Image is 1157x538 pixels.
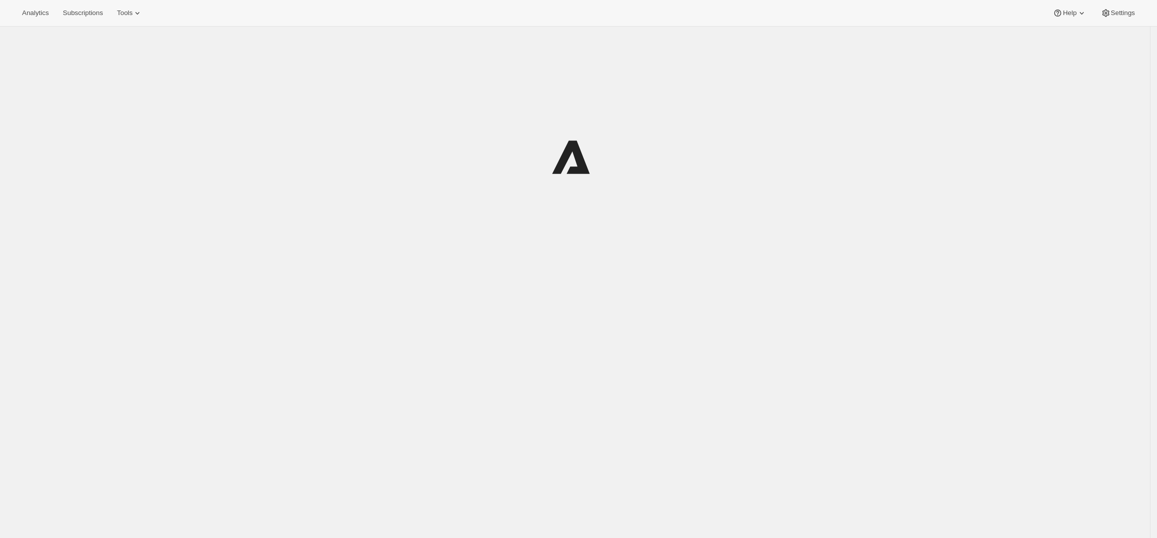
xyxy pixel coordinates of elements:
button: Analytics [16,6,55,20]
button: Subscriptions [57,6,109,20]
span: Tools [117,9,132,17]
span: Help [1063,9,1076,17]
button: Settings [1095,6,1141,20]
button: Tools [111,6,148,20]
span: Analytics [22,9,49,17]
span: Settings [1111,9,1135,17]
span: Subscriptions [63,9,103,17]
button: Help [1047,6,1092,20]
